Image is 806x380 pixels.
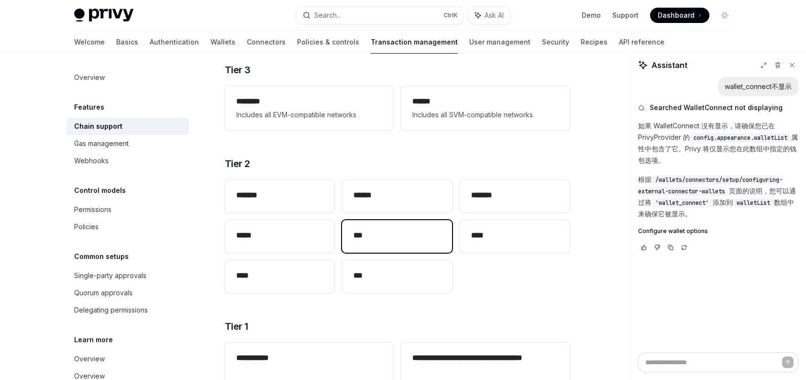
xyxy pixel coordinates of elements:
[225,320,248,333] span: Tier 1
[225,86,393,130] a: **** ***Includes all EVM-compatible networks
[296,7,464,24] button: Search...CtrlK
[297,31,359,54] a: Policies & controls
[74,304,148,316] div: Delegating permissions
[782,357,794,368] button: Send message
[236,109,382,121] span: Includes all EVM-compatible networks
[116,31,138,54] a: Basics
[74,155,109,167] div: Webhooks
[66,218,189,235] a: Policies
[66,152,189,169] a: Webhooks
[74,221,99,233] div: Policies
[74,287,132,299] div: Quorum approvals
[655,199,709,207] span: 'wallet_connect'
[74,353,105,365] div: Overview
[66,118,189,135] a: Chain support
[725,82,792,91] div: wallet_connect不显示
[371,31,458,54] a: Transaction management
[650,8,709,23] a: Dashboard
[74,72,105,83] div: Overview
[247,31,286,54] a: Connectors
[638,227,798,235] a: Configure wallet options
[74,334,113,346] h5: Learn more
[638,103,798,112] button: Searched WalletConnect not displaying
[74,101,104,113] h5: Features
[225,63,251,77] span: Tier 3
[443,11,458,19] span: Ctrl K
[66,350,189,368] a: Overview
[717,8,732,23] button: Toggle dark mode
[737,199,770,207] span: walletList
[74,251,129,262] h5: Common setups
[74,121,122,132] div: Chain support
[658,11,695,20] span: Dashboard
[581,31,607,54] a: Recipes
[638,174,798,220] p: 根据 页面的说明，您可以通过将 添加到 数组中来确保它被显示。
[542,31,569,54] a: Security
[638,227,708,235] span: Configure wallet options
[225,157,250,170] span: Tier 2
[612,11,639,20] a: Support
[650,103,783,112] span: Searched WalletConnect not displaying
[74,185,126,196] h5: Control models
[314,10,341,21] div: Search...
[74,9,133,22] img: light logo
[401,86,569,130] a: **** *Includes all SVM-compatible networks
[150,31,199,54] a: Authentication
[638,120,798,166] p: 如果 WalletConnect 没有显示，请确保您已在 PrivyProvider 的 属性中包含了它。Privy 将仅显示您在此数组中指定的钱包选项。
[66,201,189,218] a: Permissions
[74,138,129,149] div: Gas management
[412,109,558,121] span: Includes all SVM-compatible networks
[66,284,189,302] a: Quorum approvals
[694,134,787,142] span: config.appearance.walletList
[74,31,105,54] a: Welcome
[485,11,504,20] span: Ask AI
[74,204,111,215] div: Permissions
[66,135,189,152] a: Gas management
[582,11,601,20] a: Demo
[74,270,146,281] div: Single-party approvals
[66,302,189,319] a: Delegating permissions
[66,267,189,284] a: Single-party approvals
[651,59,687,71] span: Assistant
[66,69,189,86] a: Overview
[468,7,510,24] button: Ask AI
[619,31,664,54] a: API reference
[210,31,235,54] a: Wallets
[469,31,530,54] a: User management
[638,176,783,195] span: /wallets/connectors/setup/configuring-external-connector-wallets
